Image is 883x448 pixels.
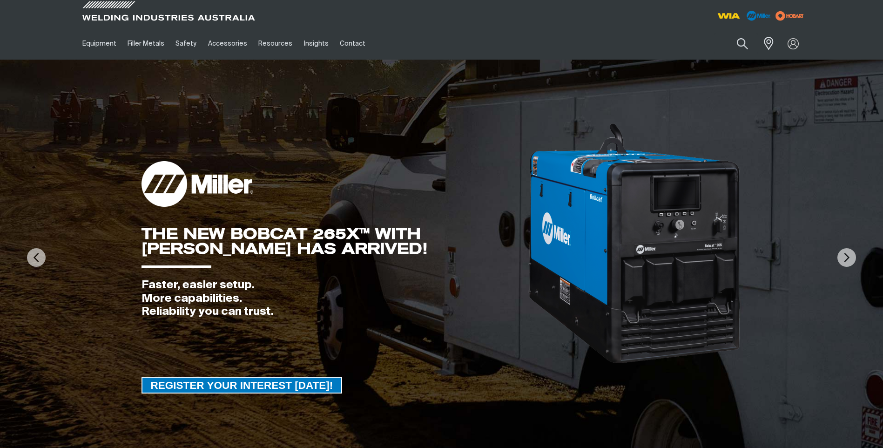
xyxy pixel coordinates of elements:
nav: Main [77,27,624,60]
img: PrevArrow [27,248,46,267]
a: Resources [253,27,298,60]
button: Search products [727,33,758,54]
a: Filler Metals [122,27,170,60]
div: THE NEW BOBCAT 265X™ WITH [PERSON_NAME] HAS ARRIVED! [142,226,528,256]
img: miller [773,9,807,23]
a: Contact [334,27,371,60]
a: Insights [298,27,334,60]
div: Faster, easier setup. More capabilities. Reliability you can trust. [142,278,528,319]
span: REGISTER YOUR INTEREST [DATE]! [142,377,342,394]
a: Safety [170,27,202,60]
input: Product name or item number... [714,33,758,54]
a: Equipment [77,27,122,60]
a: REGISTER YOUR INTEREST TODAY! [142,377,343,394]
a: Accessories [202,27,253,60]
img: NextArrow [837,248,856,267]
